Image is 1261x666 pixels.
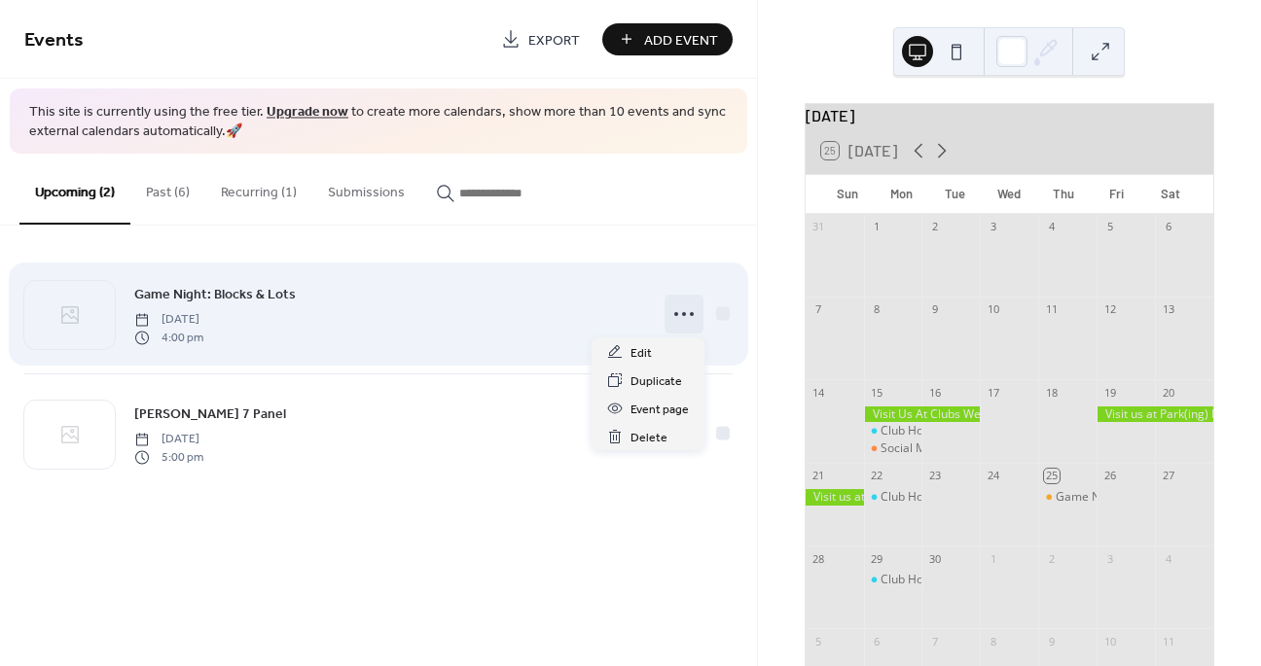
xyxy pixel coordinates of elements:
[134,448,203,466] span: 5:00 pm
[811,302,826,317] div: 7
[864,423,922,439] div: Club Hours
[644,30,718,51] span: Add Event
[870,302,884,317] div: 8
[927,469,942,483] div: 23
[986,551,1000,566] div: 1
[1102,551,1117,566] div: 3
[1044,634,1059,648] div: 9
[1161,302,1175,317] div: 13
[134,403,286,425] a: [PERSON_NAME] 7 Panel
[870,551,884,566] div: 29
[602,23,733,55] button: Add Event
[29,103,728,141] span: This site is currently using the free tier. to create more calendars, show more than 10 events an...
[986,220,1000,234] div: 3
[1102,302,1117,317] div: 12
[1161,469,1175,483] div: 27
[1044,469,1059,483] div: 25
[1102,469,1117,483] div: 26
[864,489,922,506] div: Club Hours
[1161,220,1175,234] div: 6
[928,175,982,214] div: Tue
[1056,489,1199,506] div: Game Night: Blocks & Lots
[19,154,130,225] button: Upcoming (2)
[134,283,296,305] a: Game Night: Blocks & Lots
[864,440,922,457] div: Social Mixer Night
[986,469,1000,483] div: 24
[134,285,296,305] span: Game Night: Blocks & Lots
[806,104,1213,127] div: [DATE]
[205,154,312,223] button: Recurring (1)
[927,634,942,648] div: 7
[1044,302,1059,317] div: 11
[1038,489,1097,506] div: Game Night: Blocks & Lots
[870,220,884,234] div: 1
[811,551,826,566] div: 28
[630,343,652,364] span: Edit
[1036,175,1090,214] div: Thu
[1161,551,1175,566] div: 4
[986,302,1000,317] div: 10
[806,489,864,506] div: Visit us at Park(ing) Day!
[130,154,205,223] button: Past (6)
[821,175,875,214] div: Sun
[986,385,1000,400] div: 17
[1097,406,1213,423] div: Visit us at Park(ing) Day!
[881,440,979,457] div: Social Mixer Night
[811,385,826,400] div: 14
[927,385,942,400] div: 16
[134,311,203,329] span: [DATE]
[528,30,580,51] span: Export
[1044,220,1059,234] div: 4
[927,302,942,317] div: 9
[134,431,203,448] span: [DATE]
[134,329,203,346] span: 4:00 pm
[134,404,286,425] span: [PERSON_NAME] 7 Panel
[630,400,689,420] span: Event page
[811,220,826,234] div: 31
[870,385,884,400] div: 15
[1102,385,1117,400] div: 19
[1102,634,1117,648] div: 10
[881,572,941,588] div: Club Hours
[1090,175,1143,214] div: Fri
[875,175,928,214] div: Mon
[486,23,594,55] a: Export
[870,634,884,648] div: 6
[1044,385,1059,400] div: 18
[881,423,941,439] div: Club Hours
[267,99,348,125] a: Upgrade now
[864,406,981,423] div: Visit Us At Clubs Week!
[312,154,420,223] button: Submissions
[870,469,884,483] div: 22
[1161,385,1175,400] div: 20
[983,175,1036,214] div: Wed
[811,469,826,483] div: 21
[1102,220,1117,234] div: 5
[1044,551,1059,566] div: 2
[1161,634,1175,648] div: 11
[927,220,942,234] div: 2
[881,489,941,506] div: Club Hours
[811,634,826,648] div: 5
[864,572,922,588] div: Club Hours
[24,21,84,59] span: Events
[1144,175,1198,214] div: Sat
[986,634,1000,648] div: 8
[630,428,667,448] span: Delete
[927,551,942,566] div: 30
[630,371,682,392] span: Duplicate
